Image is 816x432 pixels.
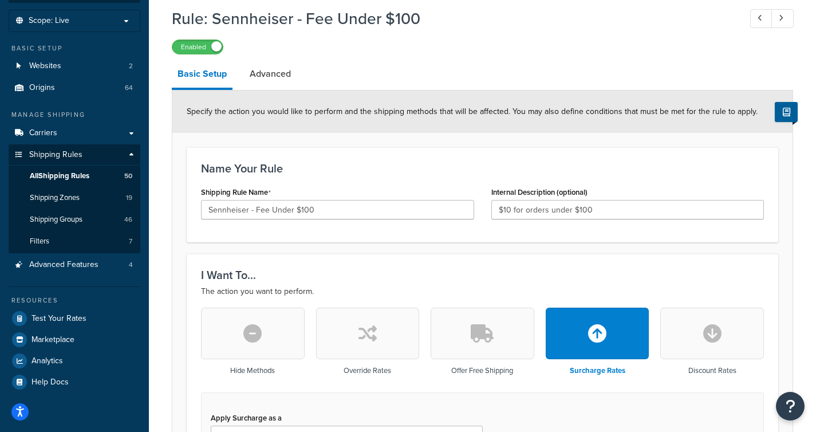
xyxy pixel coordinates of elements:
span: Shipping Groups [30,215,82,225]
span: Shipping Rules [29,150,82,160]
a: Shipping Rules [9,144,140,166]
label: Shipping Rule Name [201,188,271,197]
a: Advanced Features4 [9,254,140,276]
a: Next Record [771,9,794,28]
a: Carriers [9,123,140,144]
a: Websites2 [9,56,140,77]
span: Origins [29,83,55,93]
li: Websites [9,56,140,77]
a: Test Your Rates [9,308,140,329]
h3: Override Rates [344,367,391,375]
span: Specify the action you would like to perform and the shipping methods that will be affected. You ... [187,105,758,117]
div: Resources [9,296,140,305]
a: Shipping Zones19 [9,187,140,209]
span: Websites [29,61,61,71]
li: Shipping Groups [9,209,140,230]
h3: Surcharge Rates [570,367,625,375]
a: Shipping Groups46 [9,209,140,230]
a: Advanced [244,60,297,88]
h3: I Want To... [201,269,764,281]
li: Shipping Zones [9,187,140,209]
h3: Discount Rates [688,367,736,375]
span: Marketplace [31,335,74,345]
a: Filters7 [9,231,140,252]
h3: Name Your Rule [201,162,764,175]
a: AllShipping Rules50 [9,166,140,187]
h1: Rule: Sennheiser - Fee Under $100 [172,7,729,30]
a: Help Docs [9,372,140,392]
label: Internal Description (optional) [491,188,588,197]
span: Test Your Rates [31,314,86,324]
p: The action you want to perform. [201,285,764,299]
button: Open Resource Center [776,392,805,421]
span: Scope: Live [29,16,69,26]
span: Carriers [29,128,57,138]
h3: Offer Free Shipping [451,367,513,375]
label: Enabled [172,40,223,54]
div: Basic Setup [9,44,140,53]
li: Shipping Rules [9,144,140,253]
a: Previous Record [750,9,772,28]
button: Show Help Docs [775,102,798,122]
span: 2 [129,61,133,71]
label: Apply Surcharge as a [211,414,282,422]
span: Advanced Features [29,260,98,270]
h3: Hide Methods [230,367,275,375]
a: Origins64 [9,77,140,99]
span: 64 [125,83,133,93]
span: Filters [30,237,49,246]
a: Marketplace [9,329,140,350]
span: 19 [126,193,132,203]
span: Shipping Zones [30,193,80,203]
li: Advanced Features [9,254,140,276]
a: Analytics [9,351,140,371]
a: Basic Setup [172,60,232,90]
span: 4 [129,260,133,270]
span: 7 [129,237,132,246]
div: Manage Shipping [9,110,140,120]
span: All Shipping Rules [30,171,89,181]
span: Help Docs [31,378,69,387]
span: 46 [124,215,132,225]
li: Origins [9,77,140,99]
span: Analytics [31,356,63,366]
li: Filters [9,231,140,252]
span: 50 [124,171,132,181]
